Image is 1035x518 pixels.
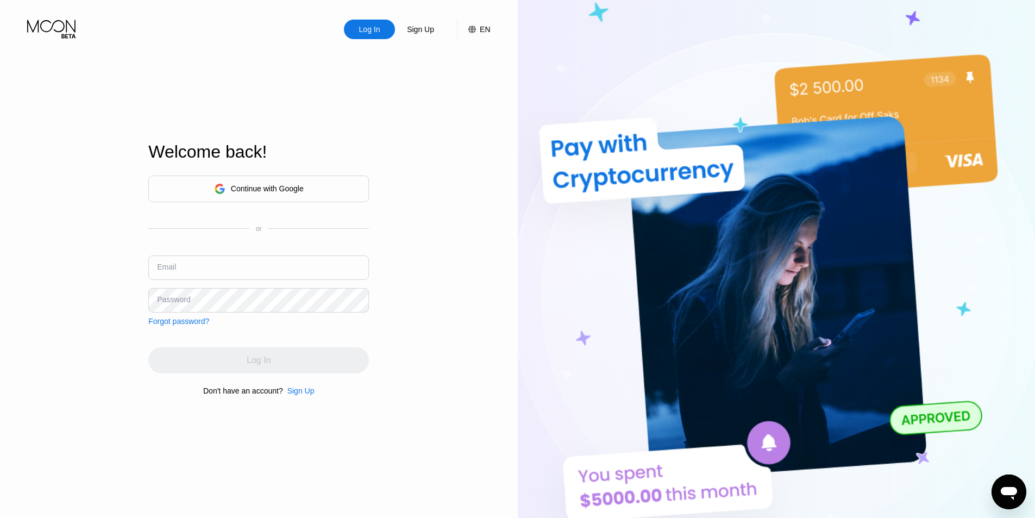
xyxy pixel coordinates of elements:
div: Continue with Google [148,176,369,202]
div: Sign Up [395,20,446,39]
div: Log In [344,20,395,39]
div: Password [157,295,190,304]
iframe: Button to launch messaging window [992,475,1026,509]
div: Don't have an account? [203,386,283,395]
div: EN [480,25,490,34]
div: Forgot password? [148,317,209,326]
div: Log In [358,24,381,35]
div: Welcome back! [148,142,369,162]
div: Email [157,263,176,271]
div: Continue with Google [231,184,304,193]
div: Sign Up [283,386,315,395]
div: or [256,225,262,233]
div: EN [457,20,490,39]
div: Sign Up [406,24,435,35]
div: Sign Up [287,386,315,395]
